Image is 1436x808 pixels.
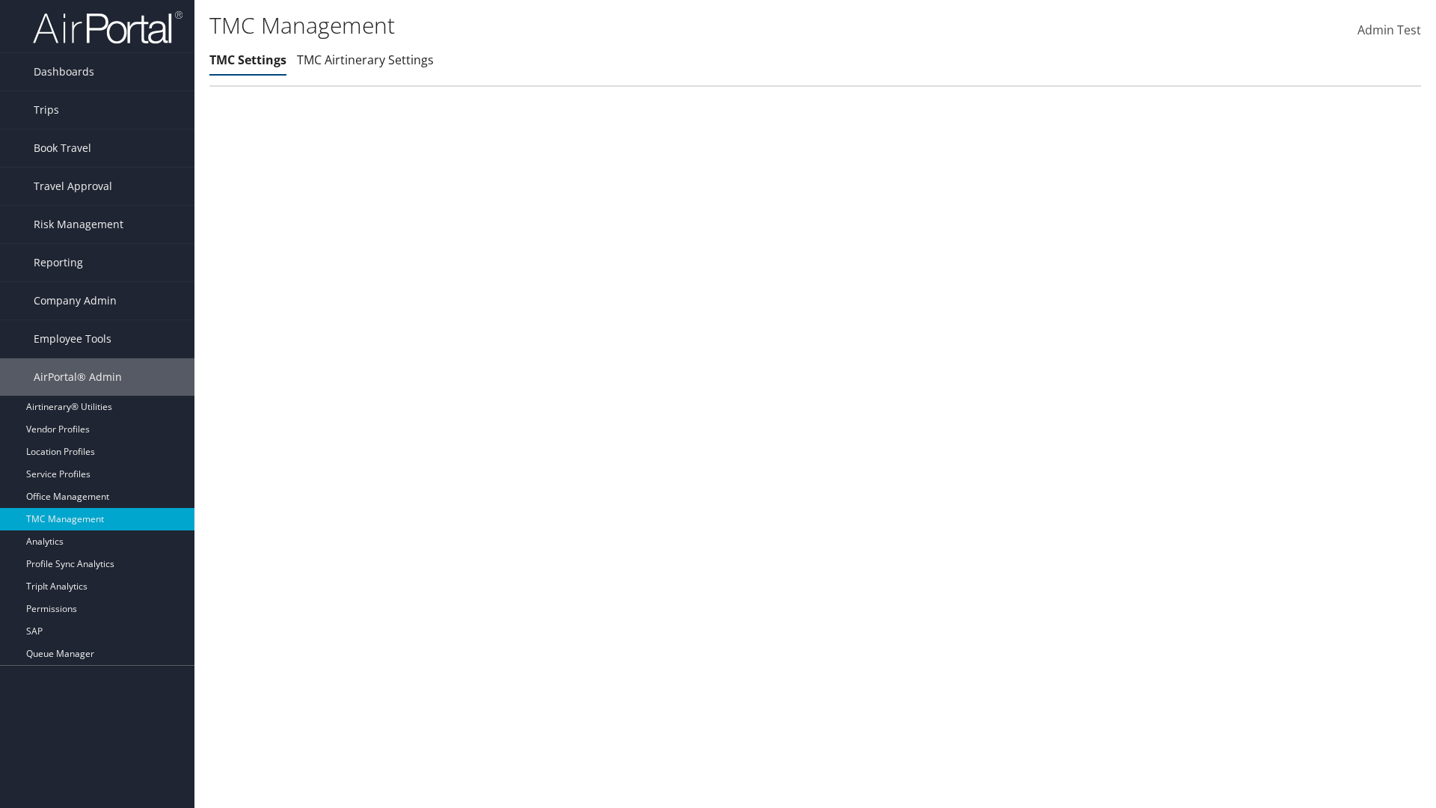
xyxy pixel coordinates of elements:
[34,129,91,167] span: Book Travel
[34,206,123,243] span: Risk Management
[297,52,434,68] a: TMC Airtinerary Settings
[34,320,111,358] span: Employee Tools
[34,358,122,396] span: AirPortal® Admin
[34,168,112,205] span: Travel Approval
[209,10,1017,41] h1: TMC Management
[209,52,286,68] a: TMC Settings
[34,53,94,91] span: Dashboards
[34,91,59,129] span: Trips
[33,10,182,45] img: airportal-logo.png
[1357,22,1421,38] span: Admin Test
[34,282,117,319] span: Company Admin
[1357,7,1421,54] a: Admin Test
[34,244,83,281] span: Reporting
